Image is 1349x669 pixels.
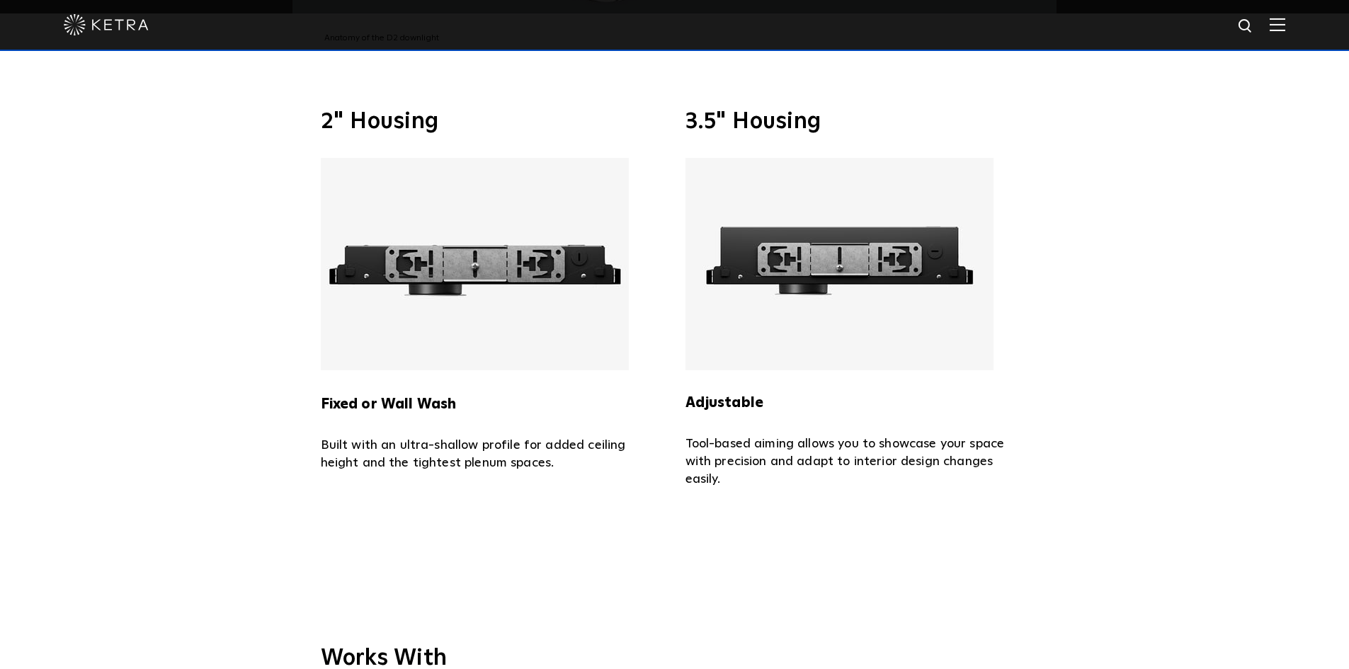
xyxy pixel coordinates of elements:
[685,158,994,370] img: Ketra 3.5" Adjustable Housing with an ultra slim profile
[685,110,1029,133] h3: 3.5" Housing
[1270,18,1285,31] img: Hamburger%20Nav.svg
[321,397,457,411] strong: Fixed or Wall Wash
[685,396,764,410] strong: Adjustable
[321,110,664,133] h3: 2" Housing
[685,435,1029,488] p: Tool-based aiming allows you to showcase your space with precision and adapt to interior design c...
[321,158,629,370] img: Ketra 2" Fixed or Wall Wash Housing with an ultra slim profile
[321,437,664,472] p: Built with an ultra-shallow profile for added ceiling height and the tightest plenum spaces.
[1237,18,1255,35] img: search icon
[64,14,149,35] img: ketra-logo-2019-white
